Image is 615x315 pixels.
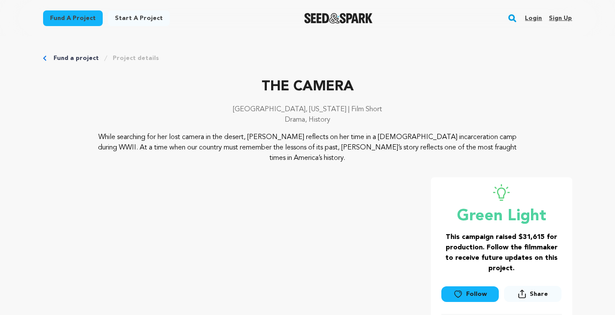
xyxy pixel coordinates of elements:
[530,290,548,298] span: Share
[43,104,572,115] p: [GEOGRAPHIC_DATA], [US_STATE] | Film Short
[43,54,572,63] div: Breadcrumb
[43,115,572,125] p: Drama, History
[304,13,373,23] a: Seed&Spark Homepage
[441,286,499,302] a: Follow
[525,11,542,25] a: Login
[113,54,159,63] a: Project details
[43,10,103,26] a: Fund a project
[108,10,170,26] a: Start a project
[549,11,572,25] a: Sign up
[43,76,572,97] p: THE CAMERA
[504,286,561,305] span: Share
[54,54,99,63] a: Fund a project
[96,132,519,163] p: While searching for her lost camera in the desert, [PERSON_NAME] reflects on her time in a [DEMOG...
[441,208,562,225] p: Green Light
[441,232,562,274] h3: This campaign raised $31,615 for production. Follow the filmmaker to receive future updates on th...
[304,13,373,23] img: Seed&Spark Logo Dark Mode
[504,286,561,302] button: Share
